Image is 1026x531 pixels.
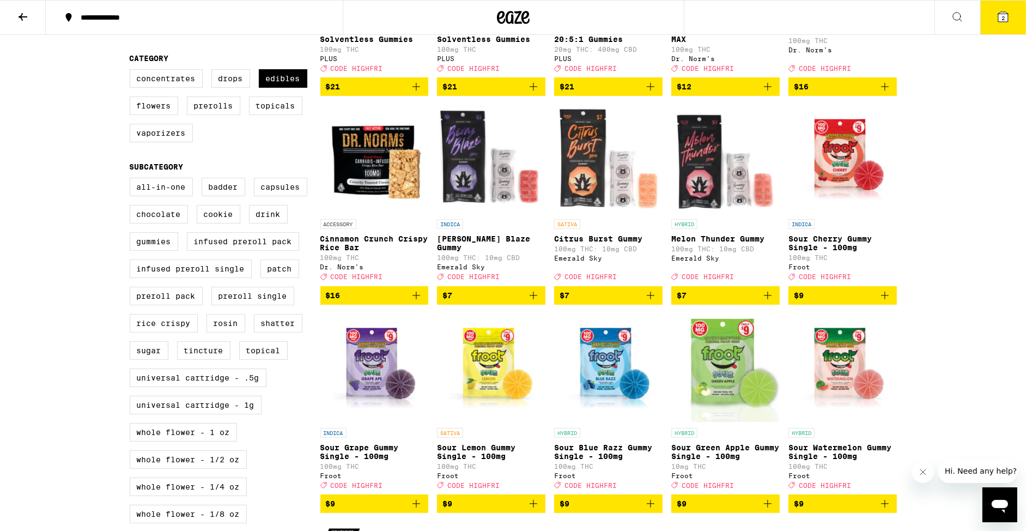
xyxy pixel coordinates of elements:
[177,341,230,360] label: Tincture
[320,254,429,261] p: 100mg THC
[437,313,545,494] a: Open page for Sour Lemon Gummy Single - 100mg from Froot
[320,46,429,53] p: 100mg THC
[130,478,247,496] label: Whole Flower - 1/4 oz
[788,472,897,479] div: Froot
[442,291,452,300] span: $7
[130,232,178,251] label: Gummies
[130,69,203,88] label: Concentrates
[437,219,463,229] p: INDICA
[980,1,1026,34] button: 2
[320,26,429,44] p: Grapes n' Cream Solventless Gummies
[677,82,691,91] span: $12
[130,314,198,333] label: Rice Crispy
[130,369,266,387] label: Universal Cartridge - .5g
[130,450,247,469] label: Whole Flower - 1/2 oz
[788,428,815,438] p: HYBRID
[187,96,240,115] label: Prerolls
[671,443,780,461] p: Sour Green Apple Gummy Single - 100mg
[671,219,697,229] p: HYBRID
[254,314,302,333] label: Shatter
[437,472,545,479] div: Froot
[671,105,780,214] img: Emerald Sky - Melon Thunder Gummy
[794,82,809,91] span: $16
[982,487,1017,522] iframe: Button to launch messaging window
[788,105,897,214] img: Froot - Sour Cherry Gummy Single - 100mg
[788,313,897,494] a: Open page for Sour Watermelon Gummy Single - 100mg from Froot
[437,105,545,214] img: Emerald Sky - Berry Blaze Gummy
[211,69,250,88] label: Drops
[320,219,356,229] p: ACCESSORY
[554,472,663,479] div: Froot
[671,472,780,479] div: Froot
[320,55,429,62] div: PLUS
[560,82,574,91] span: $21
[259,69,307,88] label: Edibles
[564,274,617,281] span: CODE HIGHFRI
[320,313,429,423] img: Froot - Sour Grape Gummy Single - 100mg
[788,77,897,96] button: Add to bag
[554,105,663,214] img: Emerald Sky - Citrus Burst Gummy
[130,260,252,278] label: Infused Preroll Single
[1001,15,1005,21] span: 2
[560,291,569,300] span: $7
[671,255,780,262] div: Emerald Sky
[794,291,804,300] span: $9
[554,46,663,53] p: 20mg THC: 400mg CBD
[437,105,545,286] a: Open page for Berry Blaze Gummy from Emerald Sky
[671,46,780,53] p: 100mg THC
[207,314,245,333] label: Rosin
[187,232,299,251] label: Infused Preroll Pack
[326,291,341,300] span: $16
[794,499,804,508] span: $9
[437,263,545,270] div: Emerald Sky
[554,105,663,286] a: Open page for Citrus Burst Gummy from Emerald Sky
[130,287,203,305] label: Preroll Pack
[554,428,580,438] p: HYBRID
[437,428,463,438] p: SATIVA
[130,124,193,142] label: Vaporizers
[331,482,383,489] span: CODE HIGHFRI
[554,55,663,62] div: PLUS
[130,205,188,224] label: Chocolate
[260,260,299,278] label: Patch
[437,55,545,62] div: PLUS
[130,96,178,115] label: Flowers
[554,494,663,513] button: Add to bag
[788,46,897,53] div: Dr. Norm's
[326,82,341,91] span: $21
[320,234,429,252] p: Cinnamon Crunch Crispy Rice Bar
[320,428,347,438] p: INDICA
[130,396,262,414] label: Universal Cartridge - 1g
[130,178,193,196] label: All-In-One
[788,286,897,305] button: Add to bag
[437,234,545,252] p: [PERSON_NAME] Blaze Gummy
[564,65,617,72] span: CODE HIGHFRI
[554,219,580,229] p: SATIVA
[671,55,780,62] div: Dr. Norm's
[799,482,851,489] span: CODE HIGHFRI
[788,263,897,270] div: Froot
[197,205,240,224] label: Cookie
[254,178,307,196] label: Capsules
[331,65,383,72] span: CODE HIGHFRI
[799,65,851,72] span: CODE HIGHFRI
[671,313,780,423] img: Froot - Sour Green Apple Gummy Single - 100mg
[788,463,897,470] p: 100mg THC
[130,162,184,171] legend: Subcategory
[788,494,897,513] button: Add to bag
[320,263,429,270] div: Dr. Norm's
[788,219,815,229] p: INDICA
[560,499,569,508] span: $9
[130,423,237,442] label: Whole Flower - 1 oz
[564,482,617,489] span: CODE HIGHFRI
[331,274,383,281] span: CODE HIGHFRI
[554,255,663,262] div: Emerald Sky
[320,494,429,513] button: Add to bag
[249,205,288,224] label: Drink
[788,105,897,286] a: Open page for Sour Cherry Gummy Single - 100mg from Froot
[554,77,663,96] button: Add to bag
[788,254,897,261] p: 100mg THC
[554,313,663,494] a: Open page for Sour Blue Razz Gummy Single - 100mg from Froot
[554,245,663,252] p: 100mg THC: 10mg CBD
